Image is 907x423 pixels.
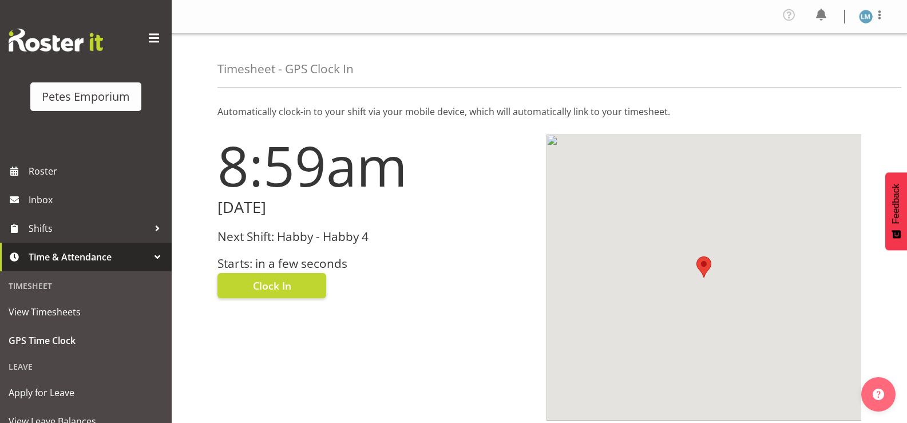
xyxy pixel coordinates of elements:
img: Rosterit website logo [9,29,103,52]
h3: Next Shift: Habby - Habby 4 [217,230,533,243]
button: Feedback - Show survey [885,172,907,250]
span: GPS Time Clock [9,332,163,349]
span: Feedback [891,184,901,224]
span: Clock In [253,278,291,293]
button: Clock In [217,273,326,298]
a: View Timesheets [3,298,169,326]
span: Apply for Leave [9,384,163,401]
p: Automatically clock-in to your shift via your mobile device, which will automatically link to you... [217,105,861,118]
h4: Timesheet - GPS Clock In [217,62,354,76]
div: Leave [3,355,169,378]
h2: [DATE] [217,199,533,216]
div: Petes Emporium [42,88,130,105]
span: Roster [29,163,166,180]
span: Shifts [29,220,149,237]
div: Timesheet [3,274,169,298]
a: Apply for Leave [3,378,169,407]
span: View Timesheets [9,303,163,321]
span: Time & Attendance [29,248,149,266]
a: GPS Time Clock [3,326,169,355]
span: Inbox [29,191,166,208]
h3: Starts: in a few seconds [217,257,533,270]
img: help-xxl-2.png [873,389,884,400]
img: lianne-morete5410.jpg [859,10,873,23]
h1: 8:59am [217,135,533,196]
